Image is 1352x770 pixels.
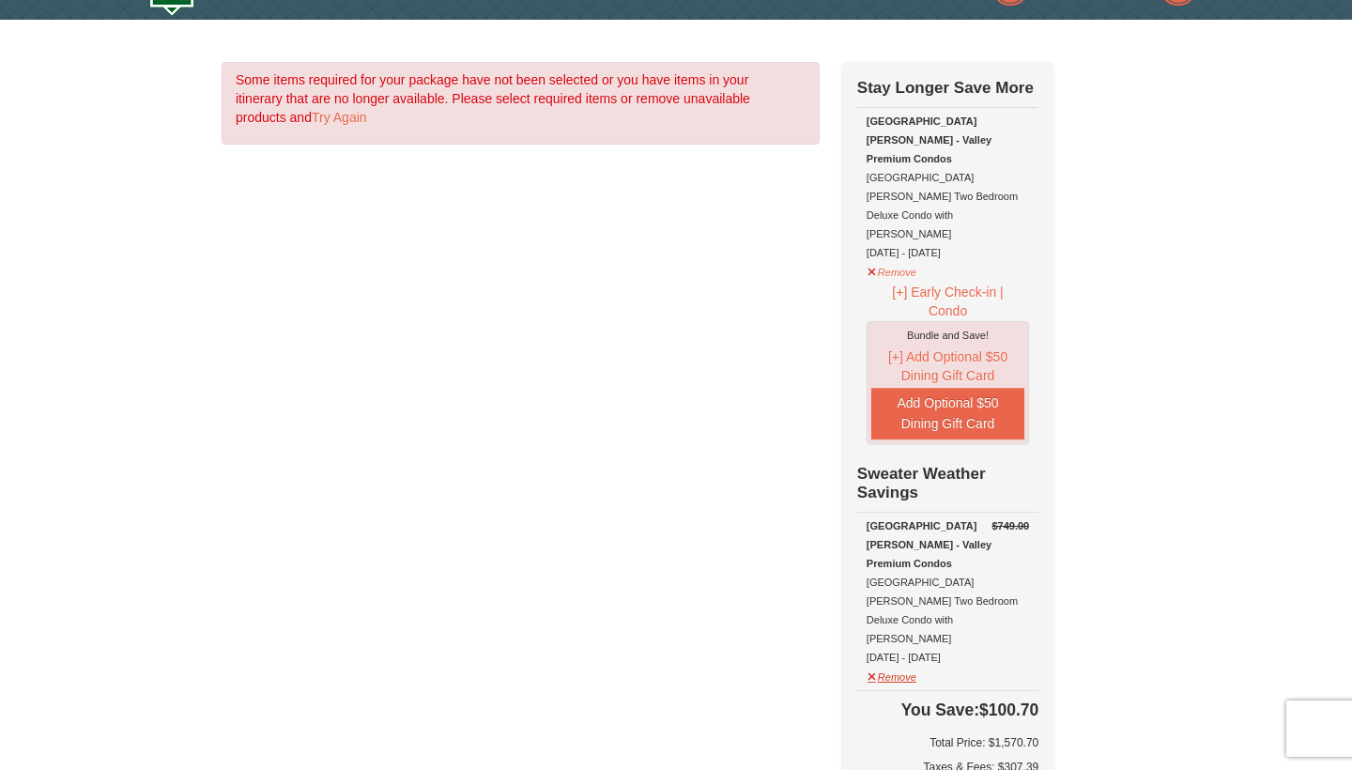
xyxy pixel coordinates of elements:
[867,520,991,569] strong: [GEOGRAPHIC_DATA][PERSON_NAME] - Valley Premium Condos
[871,388,1024,439] button: Add Optional $50 Dining Gift Card
[236,70,786,127] p: Some items required for your package have not been selected or you have items in your itinerary t...
[867,516,1029,667] div: [GEOGRAPHIC_DATA][PERSON_NAME] Two Bedroom Deluxe Condo with [PERSON_NAME] [DATE] - [DATE]
[901,701,979,719] span: You Save:
[312,110,367,125] a: Try Again
[867,115,991,164] strong: [GEOGRAPHIC_DATA][PERSON_NAME] - Valley Premium Condos
[867,112,1029,262] div: [GEOGRAPHIC_DATA][PERSON_NAME] Two Bedroom Deluxe Condo with [PERSON_NAME] [DATE] - [DATE]
[867,663,917,686] button: Remove
[867,258,917,282] button: Remove
[857,79,1034,97] strong: Stay Longer Save More
[991,520,1029,531] del: $749.00
[871,345,1024,388] button: [+] Add Optional $50 Dining Gift Card
[871,326,1024,345] div: Bundle and Save!
[857,465,986,501] strong: Sweater Weather Savings
[867,282,1029,321] button: [+] Early Check-in | Condo
[857,733,1038,752] h6: Total Price: $1,570.70
[857,701,1038,719] h4: $100.70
